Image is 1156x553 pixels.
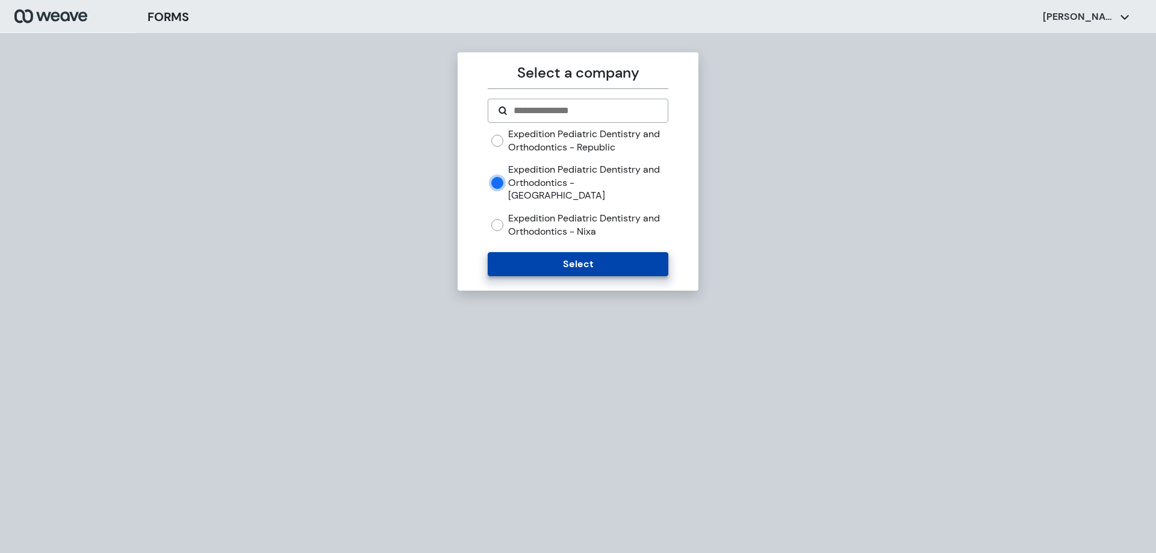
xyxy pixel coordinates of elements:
p: Select a company [488,62,668,84]
label: Expedition Pediatric Dentistry and Orthodontics - Nixa [508,212,668,238]
button: Select [488,252,668,276]
h3: FORMS [148,8,189,26]
p: [PERSON_NAME] [1043,10,1115,23]
label: Expedition Pediatric Dentistry and Orthodontics - Republic [508,128,668,153]
label: Expedition Pediatric Dentistry and Orthodontics - [GEOGRAPHIC_DATA] [508,163,668,202]
input: Search [512,103,657,118]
